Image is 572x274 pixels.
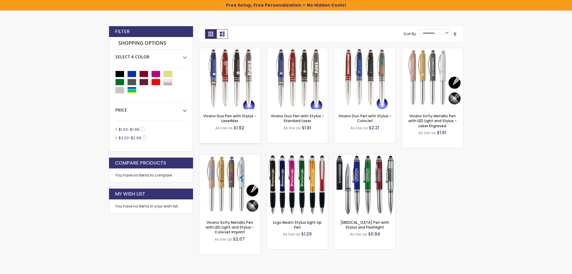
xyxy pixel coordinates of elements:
[283,232,300,237] span: As low as
[408,113,457,128] a: Vivano Softy Metallic Pen with LED Light and Stylus - Laser Engraved
[522,258,572,274] iframe: Google Customer Reviews
[267,48,328,53] a: Vivano Duo Pen with Stylus - Standard Laser
[215,125,233,131] span: As low as
[267,48,328,109] img: Vivano Duo Pen with Stylus - Standard Laser
[115,204,187,209] div: You have no items in your wish list.
[402,48,463,53] a: Vivano Softy Metallic Pen with LED Light and Stylus - Laser Engraved
[334,155,395,216] img: Kyra Pen with Stylus and Flashlight
[119,135,129,140] span: $2.00
[215,237,232,242] span: As low as
[140,127,144,131] span: 2
[115,28,130,35] strong: Filter
[368,231,380,237] span: $0.94
[117,135,148,140] a: $2.00-$2.995
[369,125,379,131] span: $2.21
[115,191,145,197] strong: My Wish List
[350,125,368,131] span: As low as
[402,48,463,109] img: Vivano Softy Metallic Pen with LED Light and Stylus - Laser Engraved
[131,135,141,140] span: $2.99
[273,220,322,230] a: Logo Beam Stylus LIght Up Pen
[267,155,328,216] img: Logo Beam Stylus LIght Up Pen
[115,160,166,166] strong: Compare Products
[334,48,395,53] a: Vivano Duo Pen with Stylus - ColorJet
[205,29,216,39] strong: Grid
[419,130,436,135] span: As low as
[233,236,245,242] span: $2.07
[199,48,260,53] a: Vivano Duo Pen with Stylus - LaserMax
[271,113,324,123] a: Vivano Duo Pen with Stylus - Standard Laser
[338,113,392,123] a: Vivano Duo Pen with Stylus - ColorJet
[117,127,147,132] a: $1.00-$1.992
[234,125,244,131] span: $1.92
[199,154,260,159] a: Vivano Softy Metallic Pen with LED Light and Stylus - ColorJet Imprint
[115,103,187,113] div: Price
[334,48,395,109] img: Vivano Duo Pen with Stylus - ColorJet
[340,220,389,230] a: [MEDICAL_DATA] Pen with Stylus and Flashlight
[404,31,416,36] label: Sort By
[130,127,139,132] span: $1.99
[350,232,367,237] span: As low as
[437,130,446,136] span: $1.81
[199,48,260,109] img: Vivano Duo Pen with Stylus - LaserMax
[267,154,328,159] a: Logo Beam Stylus LIght Up Pen
[109,168,193,183] div: You have no items to compare.
[119,127,128,132] span: $1.00
[115,37,187,50] strong: Shopping Options
[142,135,146,140] span: 5
[301,231,312,237] span: $1.29
[334,154,395,159] a: Kyra Pen with Stylus and Flashlight
[115,50,187,60] div: Select A Color
[302,125,311,131] span: $1.81
[199,155,260,216] img: Vivano Softy Metallic Pen with LED Light and Stylus - ColorJet Imprint
[203,113,256,123] a: Vivano Duo Pen with Stylus - LaserMax
[206,220,254,235] a: Vivano Softy Metallic Pen with LED Light and Stylus - ColorJet Imprint
[283,125,301,131] span: As low as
